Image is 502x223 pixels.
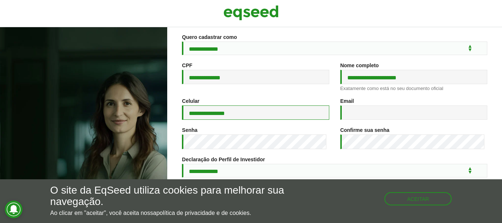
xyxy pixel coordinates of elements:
[50,185,291,208] h5: O site da EqSeed utiliza cookies para melhorar sua navegação.
[384,192,452,205] button: Aceitar
[340,127,390,133] label: Confirme sua senha
[340,63,379,68] label: Nome completo
[223,4,279,22] img: EqSeed Logo
[182,35,237,40] label: Quero cadastrar como
[182,127,197,133] label: Senha
[50,209,291,216] p: Ao clicar em "aceitar", você aceita nossa .
[182,157,265,162] label: Declaração do Perfil de Investidor
[340,86,487,91] div: Exatamente como está no seu documento oficial
[156,210,250,216] a: política de privacidade e de cookies
[182,98,199,104] label: Celular
[340,98,354,104] label: Email
[182,63,192,68] label: CPF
